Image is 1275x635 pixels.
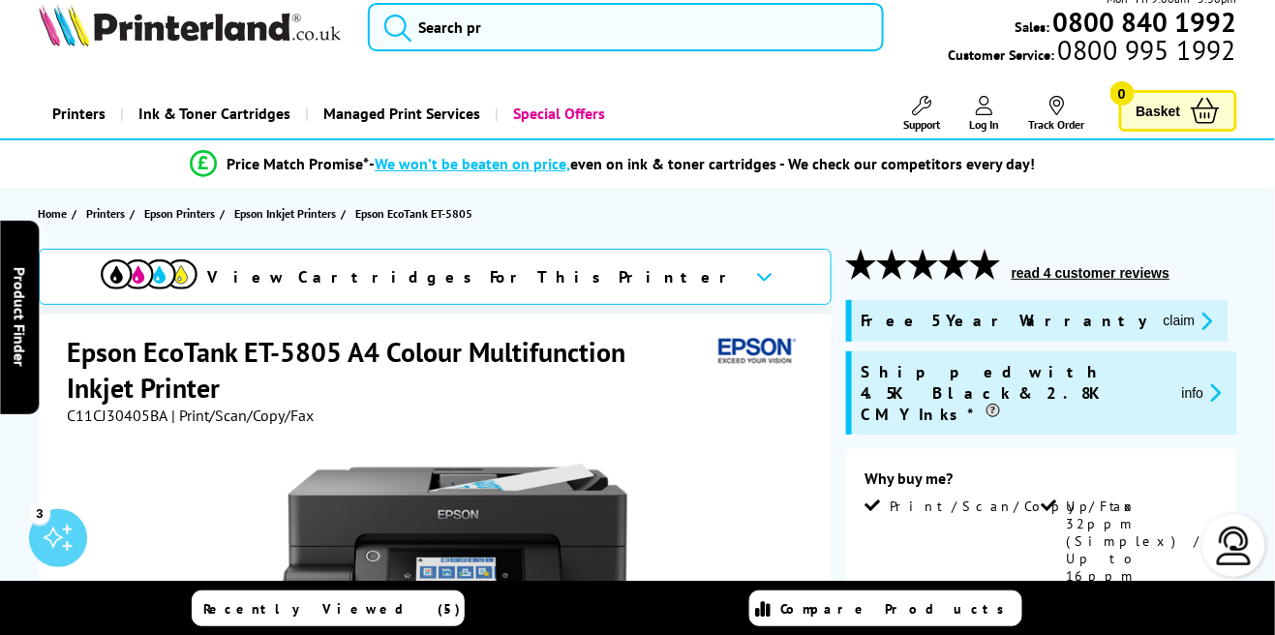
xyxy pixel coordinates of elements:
span: | Print/Scan/Copy/Fax [172,406,315,425]
span: Free 5 Year Warranty [862,310,1148,332]
img: Epson [711,334,800,370]
span: Compare Products [781,600,1016,618]
a: Special Offers [496,89,621,138]
span: Ink & Toner Cartridges [139,89,291,138]
span: Shipped with 4.5K Black & 2.8K CMY Inks* [862,361,1167,425]
a: Basket 0 [1119,90,1237,132]
b: 0800 840 1992 [1052,4,1236,40]
span: Customer Service: [948,41,1236,64]
input: Search pr [368,3,884,51]
h1: Epson EcoTank ET-5805 A4 Colour Multifunction Inkjet Printer [68,334,711,406]
span: Printers [87,203,126,224]
a: Managed Print Services [306,89,496,138]
img: user-headset-light.svg [1215,527,1254,565]
img: cmyk-icon.svg [101,259,197,289]
a: Log In [970,96,1000,132]
span: Product Finder [10,268,29,368]
span: C11CJ30405BA [68,406,168,425]
span: Epson Inkjet Printers [235,203,337,224]
button: promo-description [1176,381,1228,404]
div: - even on ink & toner cartridges - We check our competitors every day! [369,154,1035,173]
span: Up to 32ppm (Simplex) / Up to 16ppm (Duplex) Mono Print [1067,498,1214,620]
span: Sales: [1015,17,1049,36]
span: Epson Printers [145,203,216,224]
a: Ink & Toner Cartridges [121,89,306,138]
a: Printers [39,89,121,138]
span: 0800 995 1992 [1055,41,1236,59]
img: Printerland Logo [39,4,341,46]
li: modal_Promise [10,147,1215,181]
span: Recently Viewed (5) [204,600,462,618]
span: Print/Scan/Copy/Fax [891,498,1139,515]
button: read 4 customer reviews [1006,264,1175,282]
div: 3 [29,502,50,524]
div: Why buy me? [865,469,1218,498]
a: Support [904,96,941,132]
span: 0 [1110,81,1135,106]
span: View Cartridges For This Printer [207,266,740,287]
a: Epson Printers [145,203,221,224]
span: Basket [1137,98,1181,124]
button: promo-description [1158,310,1219,332]
span: We won’t be beaten on price, [375,154,570,173]
span: Support [904,117,941,132]
a: Recently Viewed (5) [192,590,465,626]
a: 0800 840 1992 [1049,13,1236,31]
span: Epson EcoTank ET-5805 [356,206,473,221]
a: Printerland Logo [39,4,345,50]
span: Log In [970,117,1000,132]
a: Compare Products [749,590,1022,626]
a: Home [39,203,73,224]
span: Price Match Promise* [227,154,369,173]
a: Track Order [1029,96,1085,132]
a: Epson Inkjet Printers [235,203,342,224]
span: Home [39,203,68,224]
a: Printers [87,203,131,224]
